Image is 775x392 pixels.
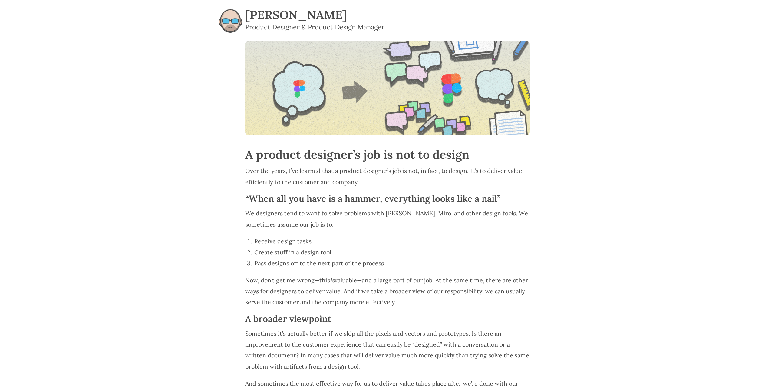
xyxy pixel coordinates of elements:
[245,9,530,33] a: [PERSON_NAME] Product Designer & Product Design Manager
[245,148,530,162] h1: A product designer’s job is not to design
[254,236,530,247] li: Receive design tasks
[219,9,242,33] img: Tim Dosé logo
[245,193,530,204] h2: “When all you have is a hammer, everything looks like a nail”
[245,41,530,135] img: Hero image
[245,9,530,21] h1: [PERSON_NAME]
[254,258,530,269] li: Pass designs off to the next part of the process
[245,165,530,187] p: Over the years, I’ve learned that a product designer’s job is not, in fact, to design. It’s to de...
[245,314,530,324] h2: A broader viewpoint
[245,328,530,372] p: Sometimes it’s actually better if we skip all the pixels and vectors and prototypes. Is there an ...
[245,208,530,230] p: We designers tend to want to solve problems with [PERSON_NAME], Miro, and other design tools. We ...
[330,276,335,284] em: is
[245,275,530,308] p: Now, don’t get me wrong—this valuable—and a large part of our job. At the same time, there are ot...
[254,247,530,258] li: Create stuff in a design tool
[245,21,530,33] div: Product Designer & Product Design Manager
